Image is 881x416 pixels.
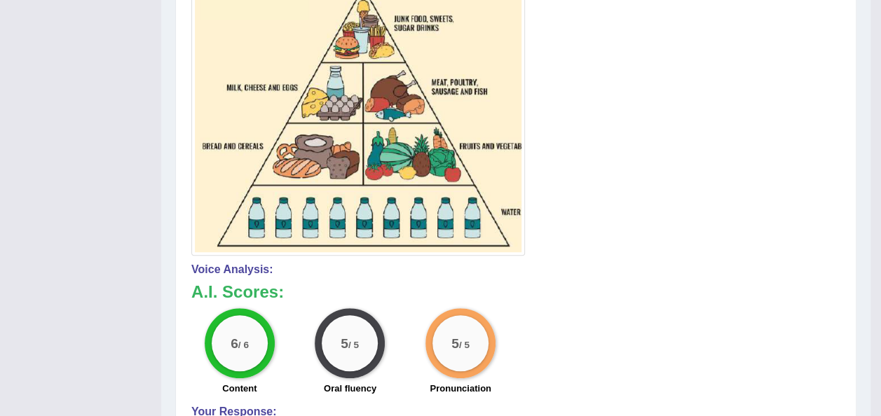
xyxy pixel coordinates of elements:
[430,382,491,395] label: Pronunciation
[222,382,257,395] label: Content
[459,339,470,349] small: / 5
[191,263,840,276] h4: Voice Analysis:
[238,339,249,349] small: / 6
[348,339,359,349] small: / 5
[341,335,349,351] big: 5
[231,335,238,351] big: 6
[191,282,284,301] b: A.I. Scores:
[451,335,459,351] big: 5
[324,382,376,395] label: Oral fluency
